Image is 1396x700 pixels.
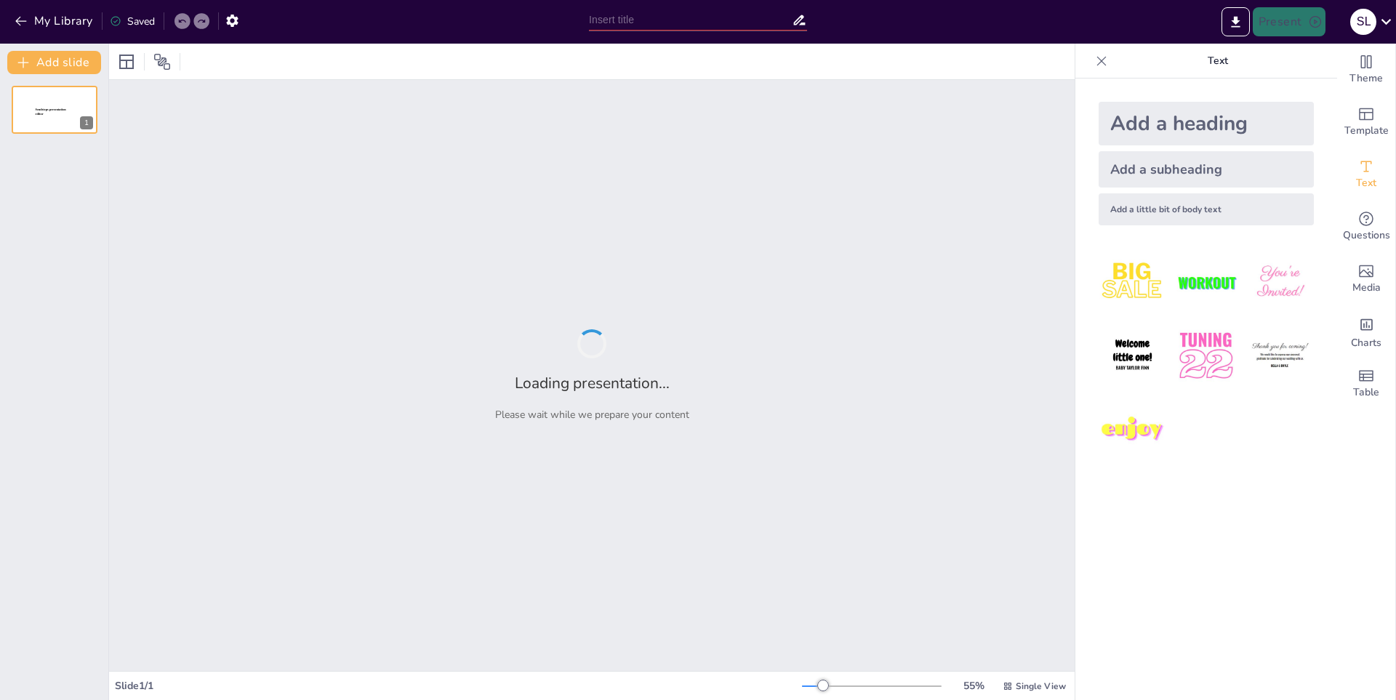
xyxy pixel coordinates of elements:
img: 3.jpeg [1246,249,1314,316]
button: Present [1253,7,1325,36]
img: 2.jpeg [1172,249,1240,316]
div: 55 % [956,679,991,693]
button: Add slide [7,51,101,74]
button: Export to PowerPoint [1221,7,1250,36]
img: 7.jpeg [1099,396,1166,464]
span: Charts [1351,335,1381,351]
span: Sendsteps presentation editor [36,108,66,116]
div: Get real-time input from your audience [1337,201,1395,253]
div: Add text boxes [1337,148,1395,201]
img: 1.jpeg [1099,249,1166,316]
input: Insert title [589,9,792,31]
span: Position [153,53,171,71]
span: Single View [1016,680,1066,692]
button: S L [1350,7,1376,36]
div: Add a heading [1099,102,1314,145]
span: Questions [1343,228,1390,244]
div: Saved [110,15,155,28]
div: Add images, graphics, shapes or video [1337,253,1395,305]
span: Media [1352,280,1381,296]
div: Layout [115,50,138,73]
span: Theme [1349,71,1383,87]
span: Text [1356,175,1376,191]
p: Text [1113,44,1323,79]
div: Change the overall theme [1337,44,1395,96]
div: Add a table [1337,358,1395,410]
img: 5.jpeg [1172,322,1240,390]
div: 1 [12,86,97,134]
h2: Loading presentation... [515,373,670,393]
div: S L [1350,9,1376,35]
div: Slide 1 / 1 [115,679,802,693]
div: Add a little bit of body text [1099,193,1314,225]
img: 6.jpeg [1246,322,1314,390]
div: Add ready made slides [1337,96,1395,148]
span: Template [1344,123,1389,139]
div: Add charts and graphs [1337,305,1395,358]
div: Add a subheading [1099,151,1314,188]
img: 4.jpeg [1099,322,1166,390]
span: Table [1353,385,1379,401]
div: 1 [80,116,93,129]
button: My Library [11,9,99,33]
p: Please wait while we prepare your content [495,408,689,422]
